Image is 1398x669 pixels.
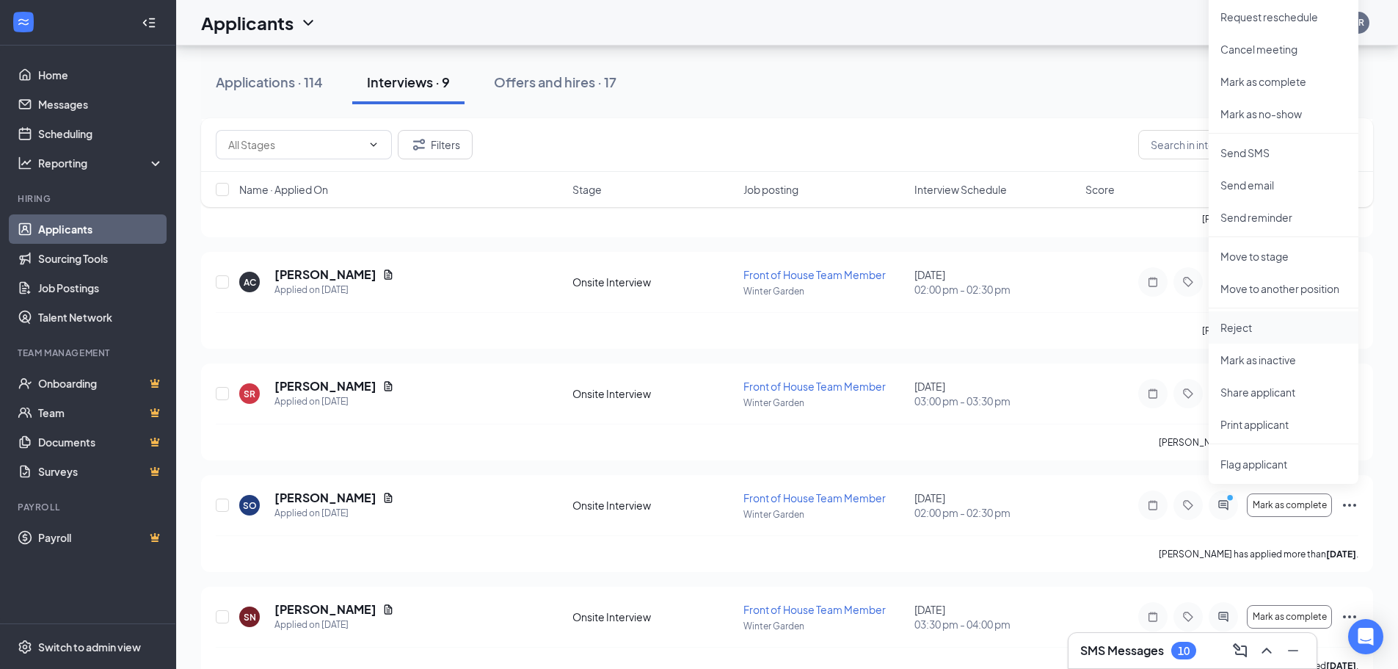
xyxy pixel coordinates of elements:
[1159,436,1358,449] p: [PERSON_NAME] has applied more than .
[743,380,886,393] span: Front of House Team Member
[382,269,394,281] svg: Document
[142,15,156,30] svg: Collapse
[38,90,164,119] a: Messages
[239,182,328,197] span: Name · Applied On
[1247,493,1332,517] button: Mark as complete
[398,130,473,159] button: Filter Filters
[38,273,164,303] a: Job Postings
[914,491,1077,520] div: [DATE]
[914,267,1077,297] div: [DATE]
[18,156,32,170] svg: Analysis
[572,386,735,401] div: Onsite Interview
[743,182,798,197] span: Job posting
[38,523,164,552] a: PayrollCrown
[1144,499,1162,511] svg: Note
[914,602,1077,632] div: [DATE]
[743,285,906,297] p: Winter Garden
[216,73,323,91] div: Applications · 114
[1341,496,1358,514] svg: Ellipses
[382,380,394,392] svg: Document
[38,214,164,244] a: Applicants
[1258,642,1275,659] svg: ChevronUp
[274,283,394,297] div: Applied on [DATE]
[16,15,31,29] svg: WorkstreamLogo
[1223,493,1241,505] svg: PrimaryDot
[1228,639,1252,662] button: ComposeMessage
[1178,645,1190,657] div: 10
[299,14,317,32] svg: ChevronDown
[274,490,376,506] h5: [PERSON_NAME]
[743,620,906,632] p: Winter Garden
[1231,642,1249,659] svg: ComposeMessage
[1253,500,1327,510] span: Mark as complete
[1179,611,1197,623] svg: Tag
[1281,639,1305,662] button: Minimize
[38,156,164,170] div: Reporting
[274,267,376,283] h5: [PERSON_NAME]
[38,369,164,398] a: OnboardingCrown
[572,275,735,289] div: Onsite Interview
[410,136,428,153] svg: Filter
[228,137,362,153] input: All Stages
[1215,611,1232,623] svg: ActiveChat
[274,618,394,632] div: Applied on [DATE]
[914,379,1077,408] div: [DATE]
[243,499,257,512] div: SO
[18,192,161,205] div: Hiring
[914,282,1077,297] span: 02:00 pm - 02:30 pm
[1202,325,1358,337] p: [PERSON_NAME] interviewed .
[38,457,164,486] a: SurveysCrown
[1348,619,1383,654] div: Open Intercom Messenger
[743,603,886,616] span: Front of House Team Member
[38,60,164,90] a: Home
[572,498,735,513] div: Onsite Interview
[38,303,164,332] a: Talent Network
[1326,549,1356,560] b: [DATE]
[244,388,255,400] div: SR
[38,119,164,148] a: Scheduling
[18,501,161,513] div: Payroll
[382,604,394,615] svg: Document
[914,182,1007,197] span: Interview Schedule
[382,492,394,504] svg: Document
[1284,642,1302,659] svg: Minimize
[38,398,164,427] a: TeamCrown
[1144,611,1162,623] svg: Note
[914,617,1077,632] span: 03:30 pm - 04:00 pm
[1255,639,1278,662] button: ChevronUp
[1215,499,1232,511] svg: ActiveChat
[1144,276,1162,288] svg: Note
[1341,608,1358,626] svg: Ellipses
[274,378,376,394] h5: [PERSON_NAME]
[201,10,294,35] h1: Applicants
[914,394,1077,408] span: 03:00 pm - 03:30 pm
[244,611,256,623] div: SN
[274,601,376,618] h5: [PERSON_NAME]
[1138,130,1358,159] input: Search in interviews
[367,73,450,91] div: Interviews · 9
[1159,548,1358,560] p: [PERSON_NAME] has applied more than .
[1253,612,1327,622] span: Mark as complete
[1179,499,1197,511] svg: Tag
[274,506,394,521] div: Applied on [DATE]
[743,268,886,281] span: Front of House Team Member
[1247,605,1332,629] button: Mark as complete
[38,427,164,457] a: DocumentsCrown
[18,640,32,654] svg: Settings
[743,491,886,505] span: Front of House Team Member
[572,610,735,624] div: Onsite Interview
[1085,182,1115,197] span: Score
[244,276,256,289] div: AC
[274,394,394,409] div: Applied on [DATE]
[1179,388,1197,399] svg: Tag
[743,508,906,521] p: Winter Garden
[494,73,616,91] div: Offers and hires · 17
[743,397,906,409] p: Winter Garden
[1353,16,1364,29] div: AR
[38,640,141,654] div: Switch to admin view
[1179,276,1197,288] svg: Tag
[368,139,379,151] svg: ChevronDown
[1144,388,1162,399] svg: Note
[18,347,161,359] div: Team Management
[38,244,164,273] a: Sourcing Tools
